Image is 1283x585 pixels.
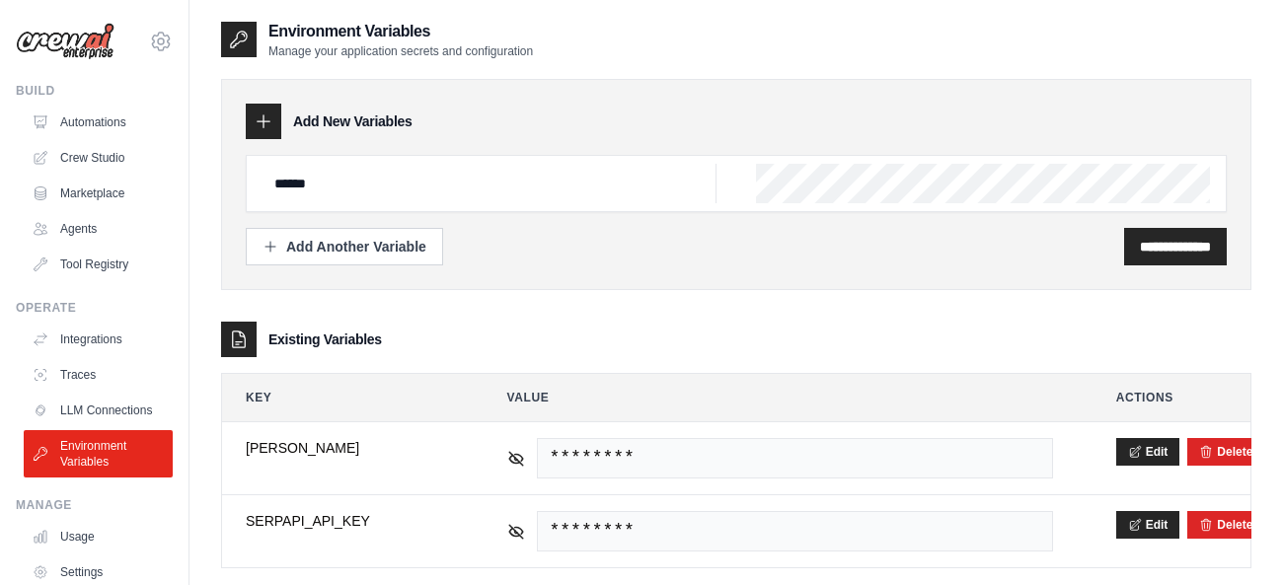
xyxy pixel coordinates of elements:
span: SERPAPI_API_KEY [246,511,444,531]
img: Logo [16,23,114,60]
p: Manage your application secrets and configuration [268,43,533,59]
h3: Add New Variables [293,111,413,131]
th: Value [484,374,1077,421]
div: Add Another Variable [263,237,426,256]
button: Edit [1116,511,1180,539]
a: Agents [24,213,173,245]
a: Integrations [24,324,173,355]
a: Crew Studio [24,142,173,174]
a: LLM Connections [24,395,173,426]
div: Operate [16,300,173,316]
button: Delete [1199,444,1252,460]
h3: Existing Variables [268,329,382,349]
a: Automations [24,107,173,138]
a: Marketplace [24,178,173,209]
button: Edit [1116,438,1180,466]
h2: Environment Variables [268,20,533,43]
a: Usage [24,521,173,552]
a: Traces [24,359,173,391]
a: Environment Variables [24,430,173,477]
a: Tool Registry [24,249,173,280]
button: Add Another Variable [246,228,443,265]
div: Manage [16,497,173,513]
th: Actions [1093,374,1250,421]
span: [PERSON_NAME] [246,438,444,458]
iframe: Chat Widget [1184,490,1283,585]
div: Build [16,83,173,99]
th: Key [222,374,468,421]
